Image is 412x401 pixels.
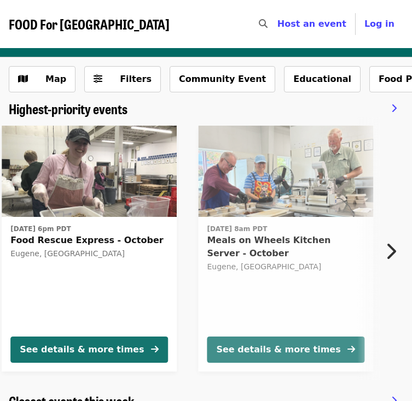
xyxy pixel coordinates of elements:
[207,224,267,234] time: [DATE] 8am PDT
[347,344,355,355] i: arrow-right icon
[198,126,373,217] img: Meals on Wheels Kitchen Server - October organized by FOOD For Lane County
[274,11,283,37] input: Search
[356,13,403,35] button: Log in
[9,14,170,33] span: FOOD For [GEOGRAPHIC_DATA]
[151,344,159,355] i: arrow-right icon
[364,19,394,29] span: Log in
[20,343,144,356] div: See details & more times
[84,66,161,92] button: Filters (0 selected)
[45,74,66,84] span: Map
[10,249,168,258] div: Eugene, [GEOGRAPHIC_DATA]
[10,224,71,234] time: [DATE] 6pm PDT
[284,66,361,92] button: Educational
[18,74,28,84] i: map icon
[385,241,396,262] i: chevron-right icon
[9,101,127,117] a: Highest-priority events
[207,262,364,272] div: Eugene, [GEOGRAPHIC_DATA]
[9,66,76,92] button: Show map view
[376,236,412,267] button: Next item
[391,103,397,114] i: chevron-right icon
[2,126,177,217] img: Food Rescue Express - October organized by FOOD For Lane County
[277,19,346,29] a: Host an event
[2,126,177,371] a: See details for "Food Rescue Express - October"
[9,16,170,32] a: FOOD For [GEOGRAPHIC_DATA]
[259,19,268,29] i: search icon
[207,337,364,363] button: See details & more times
[9,99,127,118] span: Highest-priority events
[120,74,152,84] span: Filters
[216,343,340,356] div: See details & more times
[10,337,168,363] button: See details & more times
[170,66,275,92] button: Community Event
[94,74,102,84] i: sliders-h icon
[207,234,364,260] span: Meals on Wheels Kitchen Server - October
[10,234,168,247] span: Food Rescue Express - October
[198,126,373,371] a: See details for "Meals on Wheels Kitchen Server - October"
